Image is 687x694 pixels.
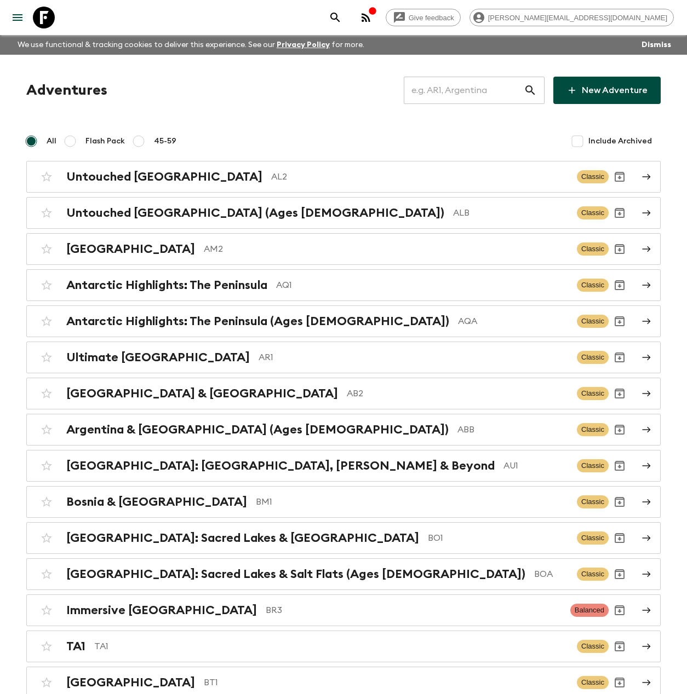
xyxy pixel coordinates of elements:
[204,242,568,256] p: AM2
[609,310,631,332] button: Archive
[26,522,661,554] a: [GEOGRAPHIC_DATA]: Sacred Lakes & [GEOGRAPHIC_DATA]BO1ClassicArchive
[609,419,631,441] button: Archive
[66,459,495,473] h2: [GEOGRAPHIC_DATA]: [GEOGRAPHIC_DATA], [PERSON_NAME] & Beyond
[577,279,609,292] span: Classic
[26,305,661,337] a: Antarctic Highlights: The Peninsula (Ages [DEMOGRAPHIC_DATA])AQAClassicArchive
[66,423,449,437] h2: Argentina & [GEOGRAPHIC_DATA] (Ages [DEMOGRAPHIC_DATA])
[609,527,631,549] button: Archive
[609,166,631,188] button: Archive
[47,136,56,147] span: All
[639,37,674,53] button: Dismiss
[66,386,338,401] h2: [GEOGRAPHIC_DATA] & [GEOGRAPHIC_DATA]
[66,495,247,509] h2: Bosnia & [GEOGRAPHIC_DATA]
[609,202,631,224] button: Archive
[26,378,661,409] a: [GEOGRAPHIC_DATA] & [GEOGRAPHIC_DATA]AB2ClassicArchive
[577,531,609,545] span: Classic
[577,206,609,219] span: Classic
[271,170,568,183] p: AL2
[26,79,107,101] h1: Adventures
[609,563,631,585] button: Archive
[553,77,661,104] a: New Adventure
[7,7,28,28] button: menu
[577,568,609,581] span: Classic
[66,242,195,256] h2: [GEOGRAPHIC_DATA]
[66,350,250,365] h2: Ultimate [GEOGRAPHIC_DATA]
[577,387,609,400] span: Classic
[458,315,568,328] p: AQA
[204,676,568,689] p: BT1
[457,423,568,436] p: ABB
[66,170,262,184] h2: Untouched [GEOGRAPHIC_DATA]
[13,35,369,55] p: We use functional & tracking cookies to deliver this experience. See our for more.
[26,233,661,265] a: [GEOGRAPHIC_DATA]AM2ClassicArchive
[577,170,609,183] span: Classic
[428,531,568,545] p: BO1
[609,274,631,296] button: Archive
[94,640,568,653] p: TA1
[534,568,568,581] p: BOA
[26,342,661,373] a: Ultimate [GEOGRAPHIC_DATA]AR1ClassicArchive
[577,242,609,256] span: Classic
[66,603,257,617] h2: Immersive [GEOGRAPHIC_DATA]
[66,314,449,328] h2: Antarctic Highlights: The Peninsula (Ages [DEMOGRAPHIC_DATA])
[577,351,609,364] span: Classic
[609,491,631,513] button: Archive
[256,495,568,508] p: BM1
[26,631,661,662] a: TA1TA1ClassicArchive
[26,269,661,301] a: Antarctic Highlights: The PeninsulaAQ1ClassicArchive
[259,351,568,364] p: AR1
[66,567,525,581] h2: [GEOGRAPHIC_DATA]: Sacred Lakes & Salt Flats (Ages [DEMOGRAPHIC_DATA])
[503,459,568,472] p: AU1
[577,315,609,328] span: Classic
[609,346,631,368] button: Archive
[609,635,631,657] button: Archive
[26,450,661,482] a: [GEOGRAPHIC_DATA]: [GEOGRAPHIC_DATA], [PERSON_NAME] & BeyondAU1ClassicArchive
[324,7,346,28] button: search adventures
[26,486,661,518] a: Bosnia & [GEOGRAPHIC_DATA]BM1ClassicArchive
[453,206,568,219] p: ALB
[154,136,176,147] span: 45-59
[66,675,195,690] h2: [GEOGRAPHIC_DATA]
[386,9,461,26] a: Give feedback
[577,423,609,436] span: Classic
[609,455,631,477] button: Archive
[277,41,330,49] a: Privacy Policy
[588,136,652,147] span: Include Archived
[570,604,609,617] span: Balanced
[404,75,524,106] input: e.g. AR1, Argentina
[609,238,631,260] button: Archive
[85,136,125,147] span: Flash Pack
[66,206,444,220] h2: Untouched [GEOGRAPHIC_DATA] (Ages [DEMOGRAPHIC_DATA])
[577,676,609,689] span: Classic
[26,197,661,229] a: Untouched [GEOGRAPHIC_DATA] (Ages [DEMOGRAPHIC_DATA])ALBClassicArchive
[26,161,661,193] a: Untouched [GEOGRAPHIC_DATA]AL2ClassicArchive
[26,558,661,590] a: [GEOGRAPHIC_DATA]: Sacred Lakes & Salt Flats (Ages [DEMOGRAPHIC_DATA])BOAClassicArchive
[276,279,568,292] p: AQ1
[470,9,674,26] div: [PERSON_NAME][EMAIL_ADDRESS][DOMAIN_NAME]
[26,594,661,626] a: Immersive [GEOGRAPHIC_DATA]BR3BalancedArchive
[266,604,562,617] p: BR3
[403,14,460,22] span: Give feedback
[577,640,609,653] span: Classic
[66,531,419,545] h2: [GEOGRAPHIC_DATA]: Sacred Lakes & [GEOGRAPHIC_DATA]
[577,459,609,472] span: Classic
[609,599,631,621] button: Archive
[609,383,631,404] button: Archive
[609,672,631,693] button: Archive
[66,278,267,292] h2: Antarctic Highlights: The Peninsula
[26,414,661,446] a: Argentina & [GEOGRAPHIC_DATA] (Ages [DEMOGRAPHIC_DATA])ABBClassicArchive
[347,387,568,400] p: AB2
[66,639,85,653] h2: TA1
[577,495,609,508] span: Classic
[482,14,673,22] span: [PERSON_NAME][EMAIL_ADDRESS][DOMAIN_NAME]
